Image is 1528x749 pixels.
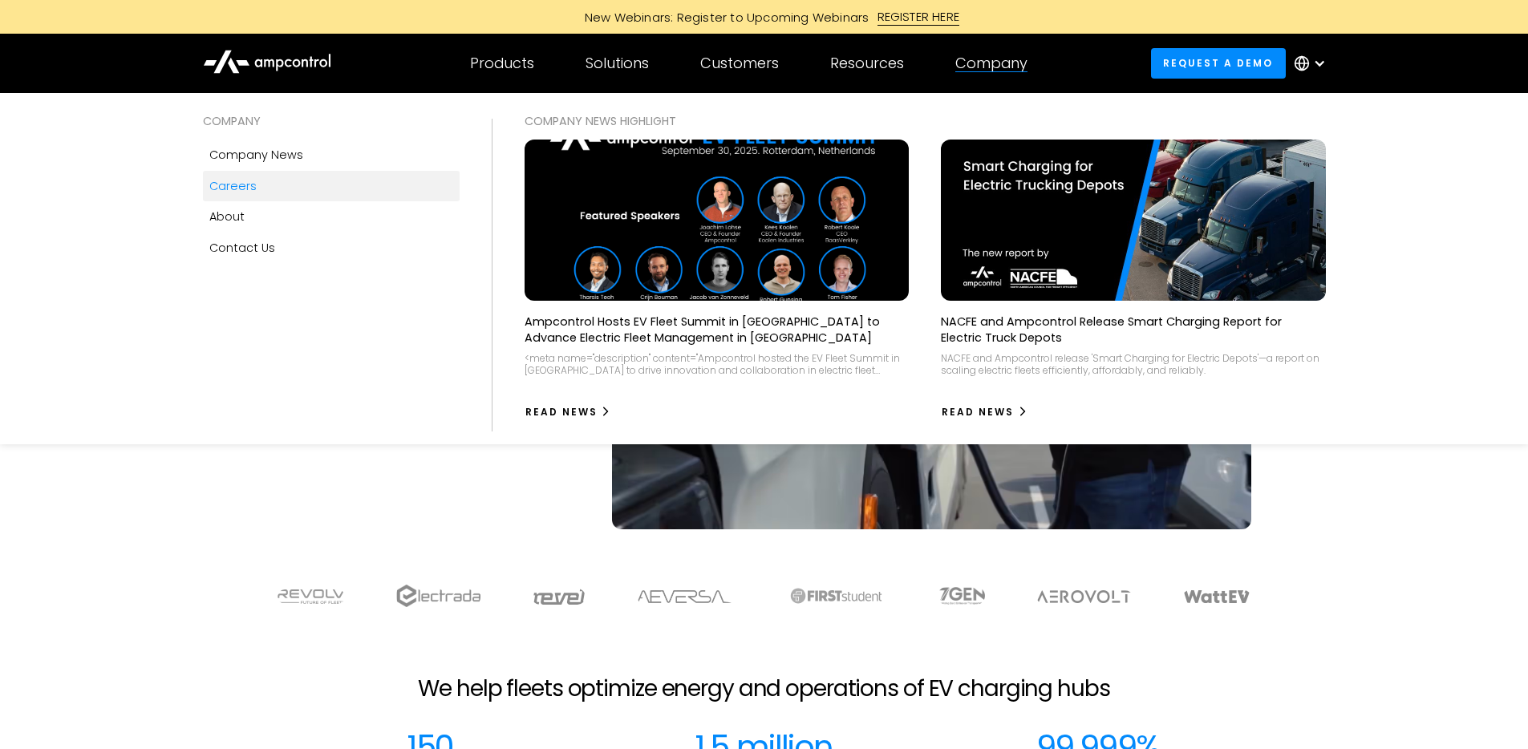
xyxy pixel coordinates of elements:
div: About [209,208,245,225]
div: Solutions [586,55,649,72]
img: Aerovolt Logo [1036,590,1132,603]
p: NACFE and Ampcontrol Release Smart Charging Report for Electric Truck Depots [941,314,1326,346]
div: Customers [700,55,779,72]
img: electrada logo [396,585,480,607]
a: Read News [525,399,612,425]
a: New Webinars: Register to Upcoming WebinarsREGISTER HERE [403,8,1125,26]
div: New Webinars: Register to Upcoming Webinars [569,9,877,26]
div: Products [470,55,534,72]
div: COMPANY NEWS Highlight [525,112,1326,130]
h2: We help fleets optimize energy and operations of EV charging hubs [418,675,1109,702]
div: Company news [209,146,303,164]
div: REGISTER HERE [877,8,960,26]
a: Read News [941,399,1028,425]
div: Read News [525,405,598,419]
a: Contact Us [203,233,460,263]
a: Careers [203,171,460,201]
div: Resources [830,55,904,72]
div: NACFE and Ampcontrol release 'Smart Charging for Electric Depots'—a report on scaling electric fl... [941,352,1326,377]
a: About [203,201,460,232]
div: Careers [209,177,257,195]
a: Request a demo [1151,48,1286,78]
div: Read News [942,405,1014,419]
div: Company [955,55,1027,72]
p: Ampcontrol Hosts EV Fleet Summit in [GEOGRAPHIC_DATA] to Advance Electric Fleet Management in [GE... [525,314,910,346]
img: WattEV logo [1183,590,1250,603]
div: <meta name="description" content="Ampcontrol hosted the EV Fleet Summit in [GEOGRAPHIC_DATA] to d... [525,352,910,377]
a: Company news [203,140,460,170]
div: Contact Us [209,239,275,257]
div: COMPANY [203,112,460,130]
